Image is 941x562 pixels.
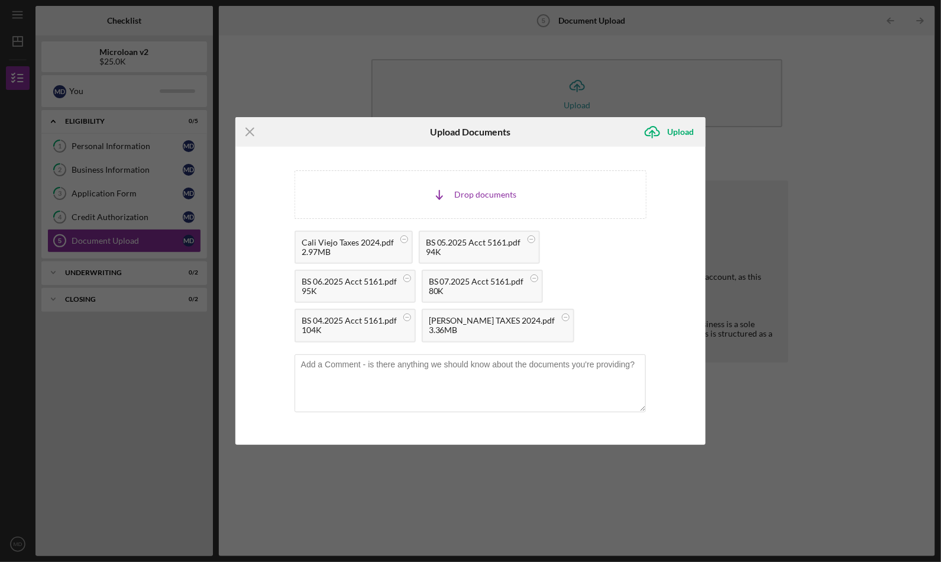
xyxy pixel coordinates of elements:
[426,238,521,247] div: BS 05.2025 Acct 5161.pdf
[302,247,394,257] div: 2.97MB
[426,247,521,257] div: 94K
[429,277,524,286] div: BS 07.2025 Acct 5161.pdf
[429,316,555,325] div: [PERSON_NAME] TAXES 2024.pdf
[302,286,397,296] div: 95K
[429,325,555,335] div: 3.36MB
[431,127,511,137] h6: Upload Documents
[302,316,397,325] div: BS 04.2025 Acct 5161.pdf
[667,120,694,144] div: Upload
[638,120,706,144] button: Upload
[429,286,524,296] div: 80K
[302,277,397,286] div: BS 06.2025 Acct 5161.pdf
[302,325,397,335] div: 104K
[302,238,394,247] div: Cali Viejo Taxes 2024.pdf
